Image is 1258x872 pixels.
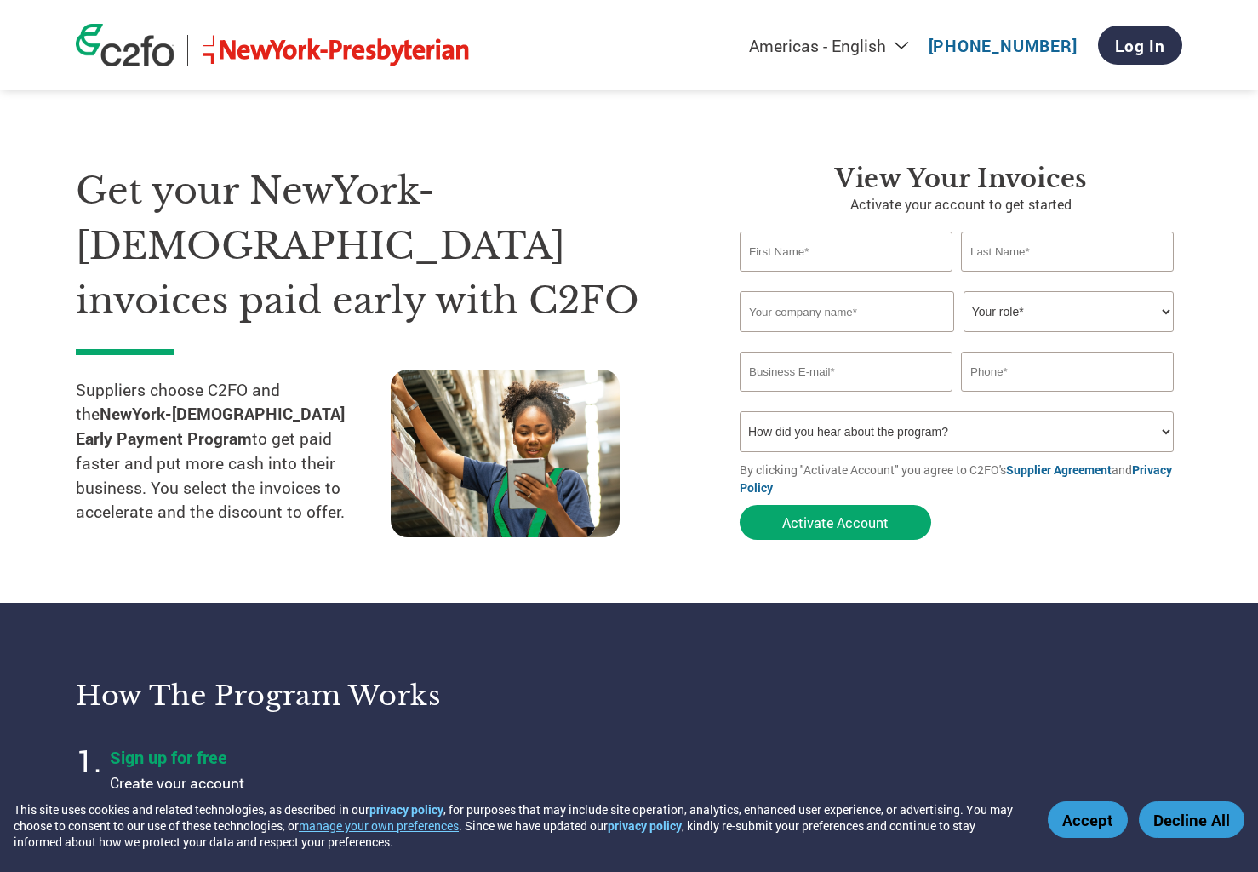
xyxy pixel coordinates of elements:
[14,801,1023,850] div: This site uses cookies and related technologies, as described in our , for purposes that may incl...
[740,505,931,540] button: Activate Account
[740,462,1172,496] a: Privacy Policy
[740,194,1182,215] p: Activate your account to get started
[76,679,608,713] h3: How the program works
[961,352,1174,392] input: Phone*
[76,24,174,66] img: c2fo logo
[110,772,535,795] p: Create your account
[1098,26,1182,65] a: Log In
[740,461,1182,496] p: By clicking "Activate Account" you agree to C2FO's and
[740,352,952,392] input: Invalid Email format
[740,163,1182,194] h3: View Your Invoices
[608,817,682,834] a: privacy policy
[391,370,620,537] img: supply chain worker
[961,273,1174,284] div: Invalid last name or last name is too long
[961,393,1174,404] div: Inavlid Phone Number
[964,291,1174,332] select: Title/Role
[740,232,952,272] input: First Name*
[961,232,1174,272] input: Last Name*
[740,334,1174,345] div: Invalid company name or company name is too long
[369,801,443,817] a: privacy policy
[1139,801,1244,838] button: Decline All
[299,817,459,834] button: manage your own preferences
[201,35,472,66] img: NewYork-Presbyterian
[76,163,689,329] h1: Get your NewYork-[DEMOGRAPHIC_DATA] invoices paid early with C2FO
[740,393,952,404] div: Inavlid Email Address
[1048,801,1128,838] button: Accept
[929,35,1078,56] a: [PHONE_NUMBER]
[740,273,952,284] div: Invalid first name or first name is too long
[110,746,535,768] h4: Sign up for free
[740,291,954,332] input: Your company name*
[76,378,391,525] p: Suppliers choose C2FO and the to get paid faster and put more cash into their business. You selec...
[76,403,345,449] strong: NewYork-[DEMOGRAPHIC_DATA] Early Payment Program
[1006,462,1112,478] a: Supplier Agreement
